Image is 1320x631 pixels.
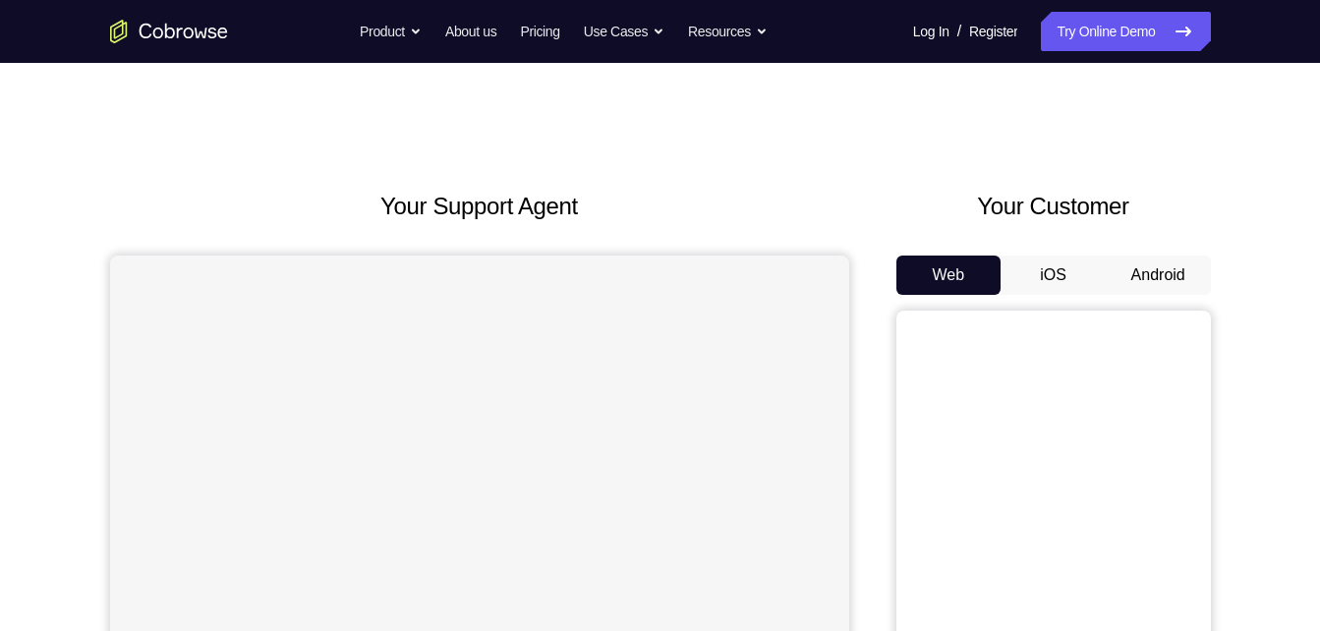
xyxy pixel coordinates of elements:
[1041,12,1210,51] a: Try Online Demo
[913,12,949,51] a: Log In
[688,12,768,51] button: Resources
[110,189,849,224] h2: Your Support Agent
[896,256,1002,295] button: Web
[360,12,422,51] button: Product
[957,20,961,43] span: /
[445,12,496,51] a: About us
[896,189,1211,224] h2: Your Customer
[1106,256,1211,295] button: Android
[520,12,559,51] a: Pricing
[110,20,228,43] a: Go to the home page
[1001,256,1106,295] button: iOS
[584,12,664,51] button: Use Cases
[969,12,1017,51] a: Register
